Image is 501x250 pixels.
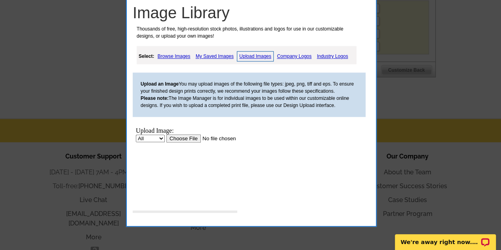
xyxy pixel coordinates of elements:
p: Thousands of free, high-resolution stock photos, illustrations and logos for use in our customiza... [133,25,359,40]
a: Upload Images [237,51,274,61]
h1: Image Library [133,3,374,22]
div: Upload Image: [3,3,147,10]
a: Browse Images [156,52,192,61]
a: My Saved Images [194,52,236,61]
iframe: LiveChat chat widget [390,225,501,250]
b: Upload an Image [141,81,179,87]
b: Please note: [141,95,169,101]
a: Industry Logos [315,52,350,61]
strong: Select: [139,53,154,59]
div: You may upload images of the following file types: jpeg, png, tiff and eps. To ensure your finish... [133,73,366,117]
a: Company Logos [275,52,313,61]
